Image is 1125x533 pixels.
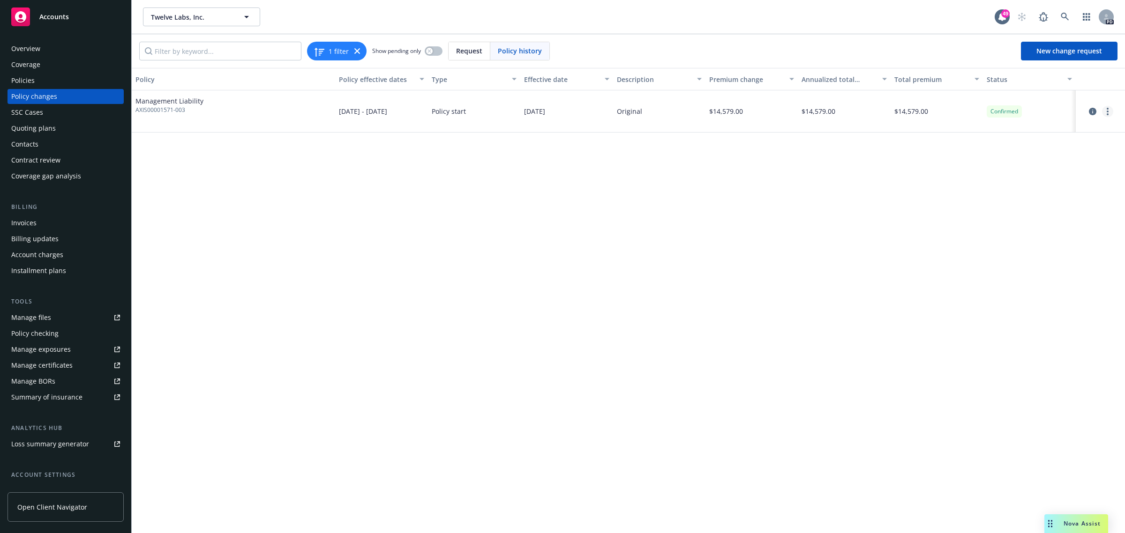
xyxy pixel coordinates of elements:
[1036,46,1102,55] span: New change request
[7,423,124,433] div: Analytics hub
[1102,106,1113,117] a: more
[705,68,798,90] button: Premium change
[432,106,466,116] span: Policy start
[339,106,387,116] span: [DATE] - [DATE]
[617,74,691,84] div: Description
[135,106,203,114] span: AXIS00001571-003
[1056,7,1074,26] a: Search
[11,121,56,136] div: Quoting plans
[11,342,71,357] div: Manage exposures
[7,326,124,341] a: Policy checking
[11,247,63,262] div: Account charges
[11,483,52,498] div: Service team
[7,4,124,30] a: Accounts
[11,374,55,389] div: Manage BORs
[7,89,124,104] a: Policy changes
[7,358,124,373] a: Manage certificates
[17,502,87,512] span: Open Client Navigator
[7,137,124,152] a: Contacts
[7,483,124,498] a: Service team
[520,68,613,90] button: Effective date
[498,46,542,56] span: Policy history
[1064,519,1101,527] span: Nova Assist
[1034,7,1053,26] a: Report a Bug
[7,169,124,184] a: Coverage gap analysis
[987,74,1061,84] div: Status
[7,215,124,230] a: Invoices
[983,68,1075,90] button: Status
[456,46,482,56] span: Request
[1021,42,1117,60] a: New change request
[7,247,124,262] a: Account charges
[709,106,743,116] span: $14,579.00
[139,42,301,60] input: Filter by keyword...
[339,74,413,84] div: Policy effective dates
[7,390,124,405] a: Summary of insurance
[11,105,43,120] div: SSC Cases
[11,73,35,88] div: Policies
[11,57,40,72] div: Coverage
[1044,514,1056,533] div: Drag to move
[143,7,260,26] button: Twelve Labs, Inc.
[7,57,124,72] a: Coverage
[7,231,124,246] a: Billing updates
[11,137,38,152] div: Contacts
[11,231,59,246] div: Billing updates
[11,215,37,230] div: Invoices
[894,106,928,116] span: $14,579.00
[11,169,81,184] div: Coverage gap analysis
[894,74,969,84] div: Total premium
[11,89,57,104] div: Policy changes
[7,263,124,278] a: Installment plans
[524,74,599,84] div: Effective date
[709,74,784,84] div: Premium change
[11,310,51,325] div: Manage files
[7,121,124,136] a: Quoting plans
[7,374,124,389] a: Manage BORs
[524,106,545,116] span: [DATE]
[132,68,335,90] button: Policy
[135,96,203,106] span: Management Liability
[432,74,506,84] div: Type
[1077,7,1096,26] a: Switch app
[372,47,421,55] span: Show pending only
[11,358,73,373] div: Manage certificates
[39,13,69,21] span: Accounts
[7,153,124,168] a: Contract review
[891,68,983,90] button: Total premium
[11,153,60,168] div: Contract review
[335,68,427,90] button: Policy effective dates
[11,263,66,278] div: Installment plans
[613,68,705,90] button: Description
[428,68,520,90] button: Type
[1044,514,1108,533] button: Nova Assist
[7,297,124,306] div: Tools
[11,326,59,341] div: Policy checking
[1087,106,1098,117] a: circleInformation
[11,390,82,405] div: Summary of insurance
[1012,7,1031,26] a: Start snowing
[7,310,124,325] a: Manage files
[329,46,349,56] span: 1 filter
[151,12,232,22] span: Twelve Labs, Inc.
[7,105,124,120] a: SSC Cases
[802,106,835,116] span: $14,579.00
[617,106,642,116] div: Original
[798,68,890,90] button: Annualized total premium change
[990,107,1018,116] span: Confirmed
[7,470,124,480] div: Account settings
[7,73,124,88] a: Policies
[11,437,89,452] div: Loss summary generator
[11,41,40,56] div: Overview
[7,202,124,212] div: Billing
[7,437,124,452] a: Loss summary generator
[135,74,331,84] div: Policy
[7,342,124,357] a: Manage exposures
[1001,9,1010,18] div: 49
[7,41,124,56] a: Overview
[802,74,876,84] div: Annualized total premium change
